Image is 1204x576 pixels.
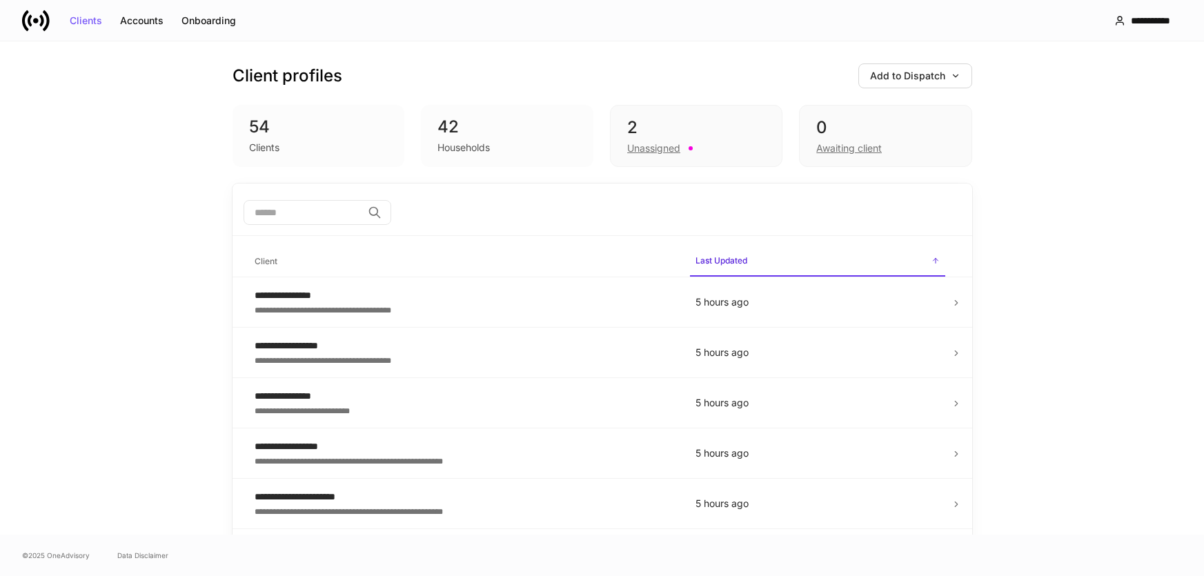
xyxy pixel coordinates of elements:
h3: Client profiles [233,65,342,87]
span: © 2025 OneAdvisory [22,550,90,561]
button: Add to Dispatch [858,63,972,88]
p: 5 hours ago [695,396,940,410]
div: 2 [627,117,765,139]
div: Onboarding [181,16,236,26]
p: 5 hours ago [695,346,940,359]
div: Accounts [120,16,164,26]
span: Client [249,248,679,276]
p: 5 hours ago [695,497,940,510]
button: Accounts [111,10,172,32]
div: Households [437,141,490,155]
p: 5 hours ago [695,295,940,309]
a: Data Disclaimer [117,550,168,561]
div: Unassigned [627,141,680,155]
p: 5 hours ago [695,446,940,460]
div: 2Unassigned [610,105,782,167]
button: Onboarding [172,10,245,32]
h6: Last Updated [695,254,747,267]
div: 0 [816,117,954,139]
div: Add to Dispatch [870,71,960,81]
span: Last Updated [690,247,945,277]
div: Awaiting client [816,141,882,155]
div: Clients [249,141,279,155]
div: 0Awaiting client [799,105,971,167]
h6: Client [255,255,277,268]
div: 54 [249,116,388,138]
div: 42 [437,116,577,138]
div: Clients [70,16,102,26]
button: Clients [61,10,111,32]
